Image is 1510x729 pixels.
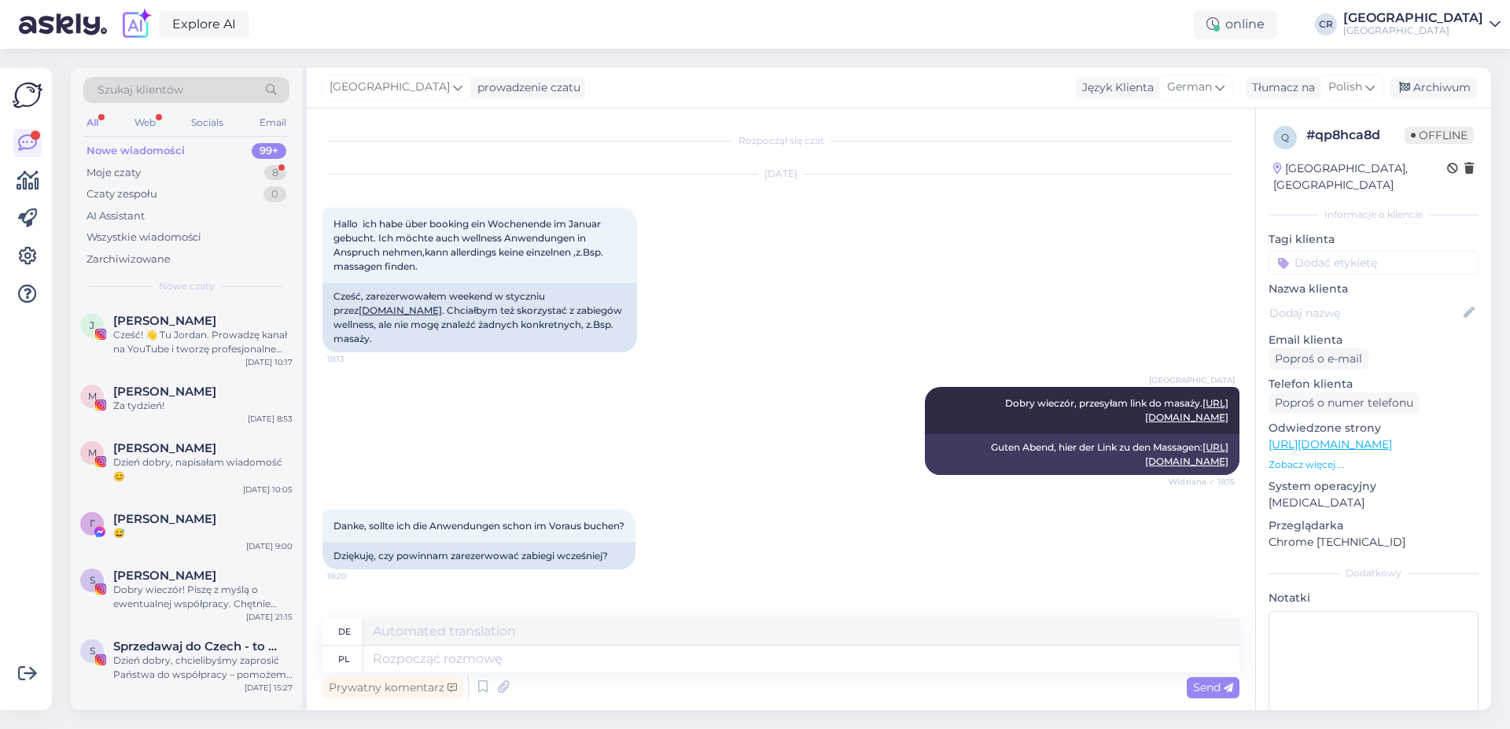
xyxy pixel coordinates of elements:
span: Szukaj klientów [98,82,183,98]
div: [DATE] [322,167,1239,181]
span: Widziane ✓ 18:15 [1169,476,1235,488]
span: M [88,447,97,458]
div: Informacje o kliencie [1269,208,1479,222]
div: Socials [188,112,226,133]
p: System operacyjny [1269,478,1479,495]
span: 18:20 [327,570,386,582]
div: Archiwum [1390,77,1477,98]
div: Web [131,112,159,133]
div: [GEOGRAPHIC_DATA], [GEOGRAPHIC_DATA] [1273,160,1447,193]
div: Język Klienta [1076,79,1154,96]
div: Dobry wieczór! Piszę z myślą o ewentualnej współpracy. Chętnie przygotuję materiały w ramach poby... [113,583,293,611]
span: Sylwia Tomczak [113,569,216,583]
span: Nowe czaty [159,279,215,293]
span: Polish [1328,79,1362,96]
span: 18:13 [327,353,386,365]
div: AI Assistant [87,208,145,224]
p: Przeglądarka [1269,517,1479,534]
div: prowadzenie czatu [471,79,580,96]
div: [DATE] 9:00 [246,540,293,552]
div: Nowe wiadomości [87,143,185,159]
div: Dodatkowy [1269,566,1479,580]
div: [DATE] 10:17 [245,356,293,368]
div: Czaty zespołu [87,186,157,202]
p: Email klienta [1269,332,1479,348]
div: de [338,618,351,645]
p: Zobacz więcej ... [1269,458,1479,472]
div: [DATE] 15:27 [245,682,293,694]
span: J [90,319,94,331]
a: [GEOGRAPHIC_DATA][GEOGRAPHIC_DATA] [1343,12,1501,37]
div: Zarchiwizowane [87,252,171,267]
span: M [88,390,97,402]
span: Галина Попова [113,512,216,526]
div: [GEOGRAPHIC_DATA] [1343,24,1483,37]
div: 0 [263,186,286,202]
div: [DATE] 10:05 [243,484,293,495]
span: Jordan Koman [113,314,216,328]
div: Dzień dobry, napisałam wiadomość 😊 [113,455,293,484]
img: explore-ai [120,8,153,41]
div: All [83,112,101,133]
div: Prywatny komentarz [322,677,463,698]
p: Tagi klienta [1269,231,1479,248]
div: 99+ [252,143,286,159]
input: Dodać etykietę [1269,251,1479,274]
a: [DOMAIN_NAME] [359,304,442,316]
span: S [90,645,95,657]
span: [GEOGRAPHIC_DATA] [330,79,450,96]
div: Email [256,112,289,133]
p: Telefon klienta [1269,376,1479,392]
p: [MEDICAL_DATA] [1269,495,1479,511]
div: Poproś o e-mail [1269,348,1368,370]
img: Askly Logo [13,80,42,110]
a: Explore AI [159,11,249,38]
p: Notatki [1269,590,1479,606]
div: 8 [264,165,286,181]
p: Nazwa klienta [1269,281,1479,297]
span: [GEOGRAPHIC_DATA] [1149,374,1235,386]
div: Tłumacz na [1246,79,1315,96]
div: Wszystkie wiadomości [87,230,201,245]
p: Odwiedzone strony [1269,420,1479,436]
span: Sprzedawaj do Czech - to proste! [113,639,277,654]
span: Dobry wieczór, przesyłam link do masaży. [1005,397,1228,423]
div: Cześć, zarezerwowałem weekend w styczniu przez . Chciałbym też skorzystać z zabiegów wellness, al... [322,283,637,352]
span: German [1167,79,1212,96]
div: Rozpoczął się czat [322,134,1239,148]
div: Poproś o numer telefonu [1269,392,1420,414]
span: Send [1193,680,1233,694]
span: Offline [1405,127,1474,144]
div: Dzień dobry, chcielibyśmy zaprosić Państwa do współpracy – pomożemy dotrzeć do czeskich i [DEMOGR... [113,654,293,682]
span: Hallo ich habe über booking ein Wochenende im Januar gebucht. Ich möchte auch wellness Anwendunge... [333,218,606,272]
span: S [90,574,95,586]
span: Г [90,517,95,529]
a: [URL][DOMAIN_NAME] [1269,437,1392,451]
div: pl [338,646,350,672]
div: 😅 [113,526,293,540]
input: Dodaj nazwę [1269,304,1460,322]
p: Chrome [TECHNICAL_ID] [1269,534,1479,550]
div: # qp8hca8d [1306,126,1405,145]
div: Cześć! 👋 Tu Jordan. Prowadzę kanał na YouTube i tworzę profesjonalne rolki oraz zdjęcia do social... [113,328,293,356]
span: Małgorzata K [113,385,216,399]
span: q [1281,131,1289,143]
div: Za tydzień! [113,399,293,413]
span: Monika Kowalewska [113,441,216,455]
div: online [1194,10,1277,39]
div: [DATE] 8:53 [248,413,293,425]
span: Danke, sollte ich die Anwendungen schon im Voraus buchen? [333,520,624,532]
div: [DATE] 21:15 [246,611,293,623]
div: Guten Abend, hier der Link zu den Massagen: [925,434,1239,475]
div: CR [1315,13,1337,35]
div: Moje czaty [87,165,141,181]
div: [GEOGRAPHIC_DATA] [1343,12,1483,24]
div: Dziękuję, czy powinnam zarezerwować zabiegi wcześniej? [322,543,635,569]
